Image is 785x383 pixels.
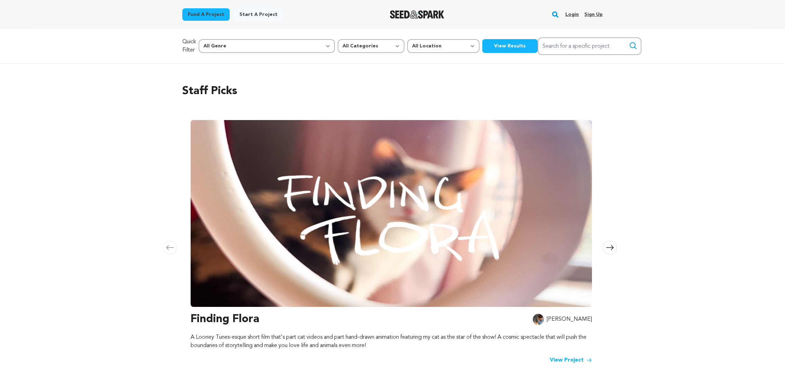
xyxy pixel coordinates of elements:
[584,9,603,20] a: Sign up
[565,9,579,20] a: Login
[482,39,538,53] button: View Results
[182,38,196,54] p: Quick Filter
[550,356,592,364] a: View Project
[182,8,230,21] a: Fund a project
[234,8,283,21] a: Start a project
[533,314,544,325] img: e6948424967afddf.jpg
[191,120,592,307] img: Finding Flora image
[538,37,641,55] input: Search for a specific project
[390,10,444,19] a: Seed&Spark Homepage
[390,10,444,19] img: Seed&Spark Logo Dark Mode
[182,83,603,100] h2: Staff Picks
[191,333,592,350] p: A Looney Tunes-esque short film that's part cat videos and part hand-drawn animation featuring my...
[191,311,259,328] h3: Finding Flora
[547,315,592,323] p: [PERSON_NAME]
